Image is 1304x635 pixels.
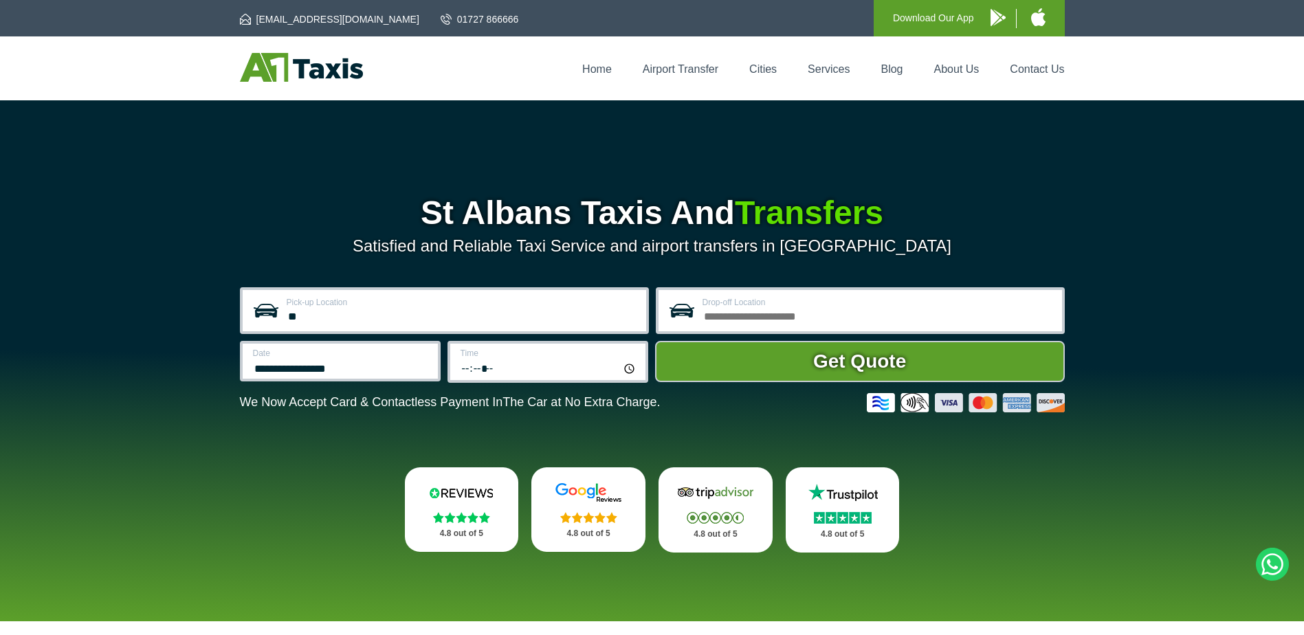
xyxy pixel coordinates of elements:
[687,512,744,524] img: Stars
[703,298,1054,307] label: Drop-off Location
[546,525,630,542] p: 4.8 out of 5
[893,10,974,27] p: Download Our App
[420,525,504,542] p: 4.8 out of 5
[240,236,1065,256] p: Satisfied and Reliable Taxi Service and airport transfers in [GEOGRAPHIC_DATA]
[502,395,660,409] span: The Car at No Extra Charge.
[643,63,718,75] a: Airport Transfer
[240,53,363,82] img: A1 Taxis St Albans LTD
[531,467,645,552] a: Google Stars 4.8 out of 5
[674,482,757,503] img: Tripadvisor
[786,467,900,553] a: Trustpilot Stars 4.8 out of 5
[240,197,1065,230] h1: St Albans Taxis And
[433,512,490,523] img: Stars
[240,395,661,410] p: We Now Accept Card & Contactless Payment In
[1031,8,1046,26] img: A1 Taxis iPhone App
[934,63,980,75] a: About Us
[461,349,637,357] label: Time
[749,63,777,75] a: Cities
[659,467,773,553] a: Tripadvisor Stars 4.8 out of 5
[808,63,850,75] a: Services
[1010,63,1064,75] a: Contact Us
[287,298,638,307] label: Pick-up Location
[582,63,612,75] a: Home
[814,512,872,524] img: Stars
[655,341,1065,382] button: Get Quote
[441,12,519,26] a: 01727 866666
[735,194,883,231] span: Transfers
[560,512,617,523] img: Stars
[253,349,430,357] label: Date
[240,12,419,26] a: [EMAIL_ADDRESS][DOMAIN_NAME]
[674,526,758,543] p: 4.8 out of 5
[405,467,519,552] a: Reviews.io Stars 4.8 out of 5
[802,482,884,503] img: Trustpilot
[801,526,885,543] p: 4.8 out of 5
[547,482,630,503] img: Google
[420,482,502,503] img: Reviews.io
[881,63,903,75] a: Blog
[867,393,1065,412] img: Credit And Debit Cards
[991,9,1006,26] img: A1 Taxis Android App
